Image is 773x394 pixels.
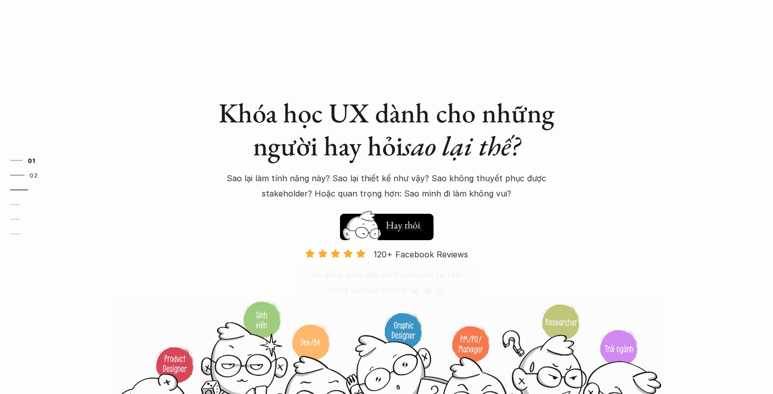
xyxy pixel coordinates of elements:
[209,171,565,202] p: Sao lại làm tính năng này? Sao lại thiết kế như vậy? Sao không thuyết phục được stakeholder? Hoặc...
[374,247,468,262] p: 120+ Facebook Reviews
[403,128,520,163] em: sao lại thế?
[10,169,58,181] a: 02
[10,154,58,167] a: 01
[386,218,420,232] h5: Hay thôi
[340,209,434,240] a: Hay thôiXem thử
[209,96,565,162] h1: Khóa học UX dành cho những người hay hỏi
[28,156,35,163] strong: 01
[386,220,423,234] h5: Xem thử
[29,171,38,178] strong: 02
[306,267,467,298] p: Và đang giảm dần do Facebook ra tính năng Locked Profile 😭 😭 😭
[296,248,477,300] a: 120+ Facebook ReviewsVà đang giảm dần do Facebook ra tính năng Locked Profile 😭 😭 😭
